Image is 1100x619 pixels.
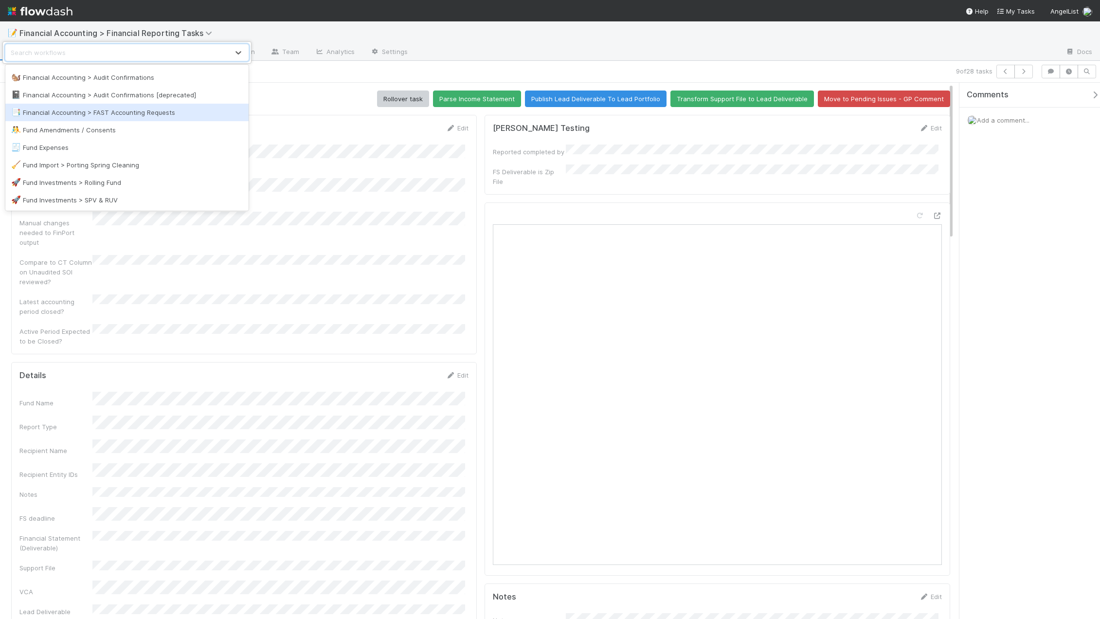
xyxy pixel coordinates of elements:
div: Search workflows [11,48,66,57]
span: 🚀 [11,178,21,186]
span: 🤼 [11,126,21,134]
span: 🧹 [11,161,21,169]
div: Fund Investments > Rolling Fund [11,178,243,187]
div: Fund Amendments / Consents [11,125,243,135]
div: Financial Accounting > Audit Confirmations [deprecated] [11,90,243,100]
span: 📓 [11,91,21,99]
span: 🐿️ [11,73,21,81]
span: 🧾 [11,143,21,151]
div: Financial Accounting > Audit Confirmations [11,73,243,82]
div: Financial Accounting > FAST Accounting Requests [11,108,243,117]
div: Fund Import > Porting Spring Cleaning [11,160,243,170]
div: Fund Investments > SPV & RUV [11,195,243,205]
div: Fund Expenses [11,143,243,152]
span: 🚀 [11,196,21,204]
span: 📑 [11,108,21,116]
